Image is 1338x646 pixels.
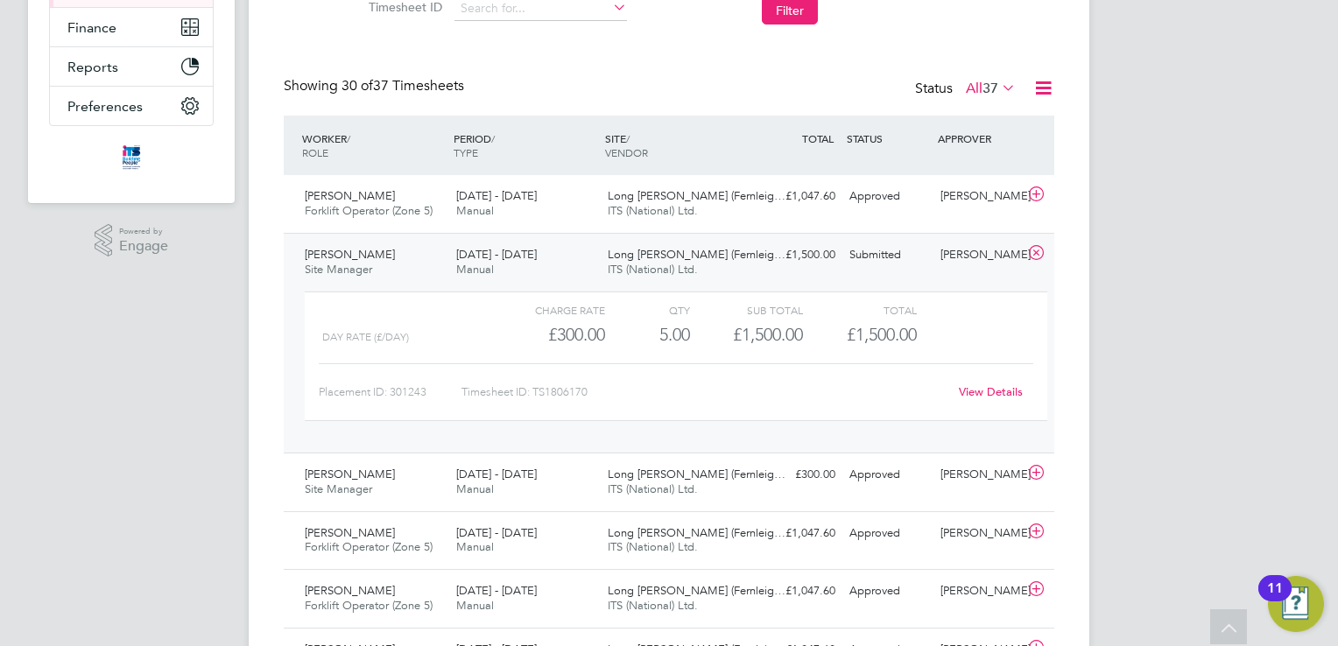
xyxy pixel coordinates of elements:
span: 30 of [342,77,373,95]
div: 5.00 [605,320,690,349]
span: Long [PERSON_NAME] (Fernleig… [608,583,785,598]
span: Long [PERSON_NAME] (Fernleig… [608,247,785,262]
div: [PERSON_NAME] [933,519,1025,548]
span: Manual [456,262,494,277]
div: Showing [284,77,468,95]
span: Forklift Operator (Zone 5) [305,539,433,554]
span: Forklift Operator (Zone 5) [305,598,433,613]
span: Long [PERSON_NAME] (Fernleig… [608,525,785,540]
div: APPROVER [933,123,1025,154]
span: Long [PERSON_NAME] (Fernleig… [608,188,785,203]
div: [PERSON_NAME] [933,182,1025,211]
div: PERIOD [449,123,601,168]
div: Approved [842,460,933,489]
span: ROLE [302,145,328,159]
div: [PERSON_NAME] [933,241,1025,270]
div: £1,500.00 [751,241,842,270]
span: £1,500.00 [847,324,917,345]
div: Status [915,77,1019,102]
button: Open Resource Center, 11 new notifications [1268,576,1324,632]
button: Reports [50,47,213,86]
div: £300.00 [492,320,605,349]
div: £1,047.60 [751,182,842,211]
div: Sub Total [690,299,803,320]
span: [PERSON_NAME] [305,188,395,203]
div: £1,047.60 [751,577,842,606]
span: ITS (National) Ltd. [608,262,698,277]
span: ITS (National) Ltd. [608,598,698,613]
span: Engage [119,239,168,254]
span: Long [PERSON_NAME] (Fernleig… [608,467,785,481]
div: Approved [842,519,933,548]
span: [DATE] - [DATE] [456,247,537,262]
span: TYPE [454,145,478,159]
div: Submitted [842,241,933,270]
span: Powered by [119,224,168,239]
div: Charge rate [492,299,605,320]
span: Manual [456,203,494,218]
button: Preferences [50,87,213,125]
span: Forklift Operator (Zone 5) [305,203,433,218]
img: itsconstruction-logo-retina.png [119,144,144,172]
a: View Details [959,384,1023,399]
span: TOTAL [802,131,834,145]
span: 37 Timesheets [342,77,464,95]
span: Manual [456,598,494,613]
div: £1,047.60 [751,519,842,548]
span: ITS (National) Ltd. [608,481,698,496]
span: Reports [67,59,118,75]
span: Finance [67,19,116,36]
span: [DATE] - [DATE] [456,188,537,203]
span: [PERSON_NAME] [305,467,395,481]
span: Preferences [67,98,143,115]
span: ITS (National) Ltd. [608,203,698,218]
div: QTY [605,299,690,320]
label: All [966,80,1016,97]
div: [PERSON_NAME] [933,577,1025,606]
div: SITE [601,123,752,168]
div: Placement ID: 301243 [319,378,461,406]
span: 37 [982,80,998,97]
span: [DATE] - [DATE] [456,583,537,598]
span: VENDOR [605,145,648,159]
span: ITS (National) Ltd. [608,539,698,554]
div: [PERSON_NAME] [933,460,1025,489]
div: Approved [842,577,933,606]
span: Site Manager [305,481,372,496]
span: Day Rate (£/day) [322,331,409,343]
span: Site Manager [305,262,372,277]
span: / [491,131,495,145]
span: [PERSON_NAME] [305,525,395,540]
span: [PERSON_NAME] [305,247,395,262]
span: / [347,131,350,145]
div: WORKER [298,123,449,168]
div: 11 [1267,588,1283,611]
div: STATUS [842,123,933,154]
div: Total [803,299,916,320]
div: £1,500.00 [690,320,803,349]
span: [DATE] - [DATE] [456,467,537,481]
div: Timesheet ID: TS1806170 [461,378,947,406]
span: Manual [456,539,494,554]
div: £300.00 [751,460,842,489]
a: Powered byEngage [95,224,169,257]
span: Manual [456,481,494,496]
span: [PERSON_NAME] [305,583,395,598]
a: Go to home page [49,144,214,172]
span: / [626,131,630,145]
span: [DATE] - [DATE] [456,525,537,540]
button: Finance [50,8,213,46]
div: Approved [842,182,933,211]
